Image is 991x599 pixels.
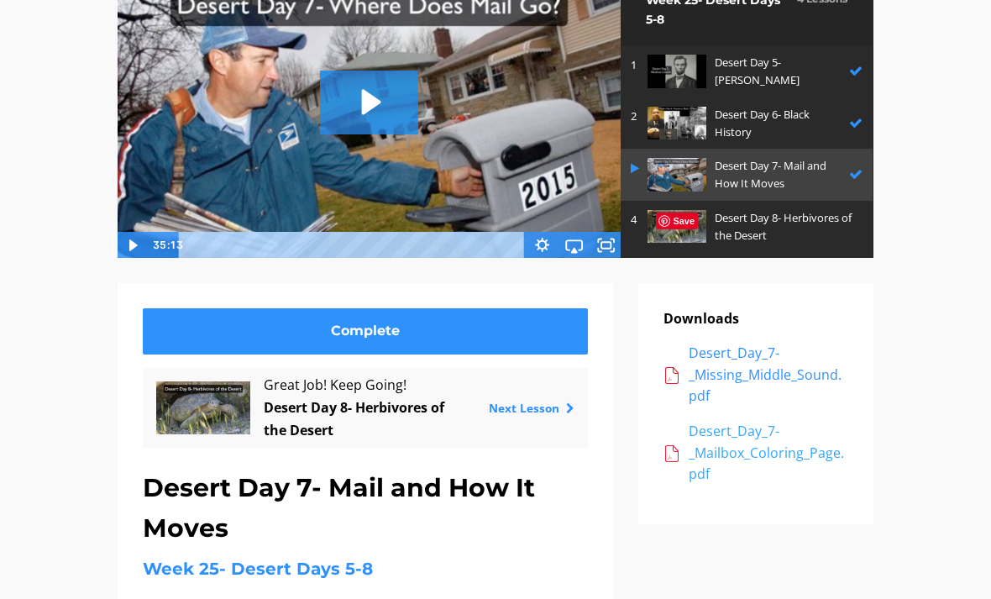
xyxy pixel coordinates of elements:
[191,232,518,259] div: Playbar
[143,559,373,579] a: Week 25- Desert Days 5-8
[663,367,680,384] img: acrobat.png
[156,381,250,434] img: HxWEFOASTwCR98F5k4Yi_58432793-981E-43BD-AE69-8A2F9C61CD74.jpeg
[558,232,590,259] button: Airplay
[631,108,639,125] p: 2
[320,71,418,134] button: Play Video: sites/2147505858/video/yS2a3sbQMOknC12luWQm_Desert_Day_7-_Where_Does_Mail_Go_.mp4
[117,232,149,259] button: Play Video
[715,106,841,141] p: Desert Day 6- Black History
[648,158,706,191] img: 5WV2km71Q4SJInyF4fiP_581FD616-F97A-4BCF-B1B8-7A64FDDE42FD.jpeg
[648,107,706,139] img: 7wJnDQU5Rea3xrWXc7kN_AF2913D9-37AE-43B1-B488-132EB5609D8C.jpeg
[264,398,444,439] a: Desert Day 8- Herbivores of the Desert
[621,45,873,97] a: 1 Desert Day 5- [PERSON_NAME]
[663,343,848,407] a: Desert_Day_7-_Missing_Middle_Sound.pdf
[715,157,841,192] p: Desert Day 7- Mail and How It Moves
[143,308,588,355] a: Complete
[621,97,873,150] a: 2 Desert Day 6- Black History
[143,468,588,549] h1: Desert Day 7- Mail and How It Moves
[648,55,706,87] img: ZVfKHwXaS8itAlPLUaVy_CC98ACF3-2290-434D-BF57-5953EB558B58.jpeg
[489,400,574,416] a: Next Lesson
[656,213,698,229] span: Save
[526,232,558,259] button: Show settings menu
[663,421,848,486] a: Desert_Day_7-_Mailbox_Coloring_Page.pdf
[715,54,841,89] p: Desert Day 5- [PERSON_NAME]
[631,56,639,74] p: 1
[621,149,873,201] a: Desert Day 7- Mail and How It Moves
[264,374,466,397] span: Great Job! Keep Going!
[689,343,848,407] div: Desert_Day_7-_Missing_Middle_Sound.pdf
[621,201,873,253] a: 4 Desert Day 8- Herbivores of the Desert
[663,445,680,462] img: acrobat.png
[631,211,639,229] p: 4
[663,308,848,330] p: Downloads
[715,209,854,244] p: Desert Day 8- Herbivores of the Desert
[590,232,621,259] button: Fullscreen
[689,421,848,486] div: Desert_Day_7-_Mailbox_Coloring_Page.pdf
[621,253,873,299] a: Next Category
[648,210,706,243] img: HxWEFOASTwCR98F5k4Yi_58432793-981E-43BD-AE69-8A2F9C61CD74.jpeg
